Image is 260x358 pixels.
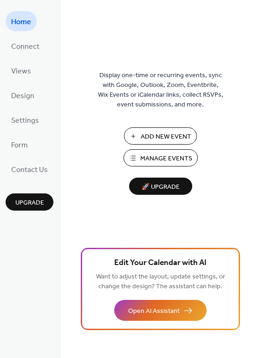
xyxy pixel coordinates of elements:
[135,181,187,193] span: 🚀 Upgrade
[6,110,45,130] a: Settings
[6,134,33,154] a: Form
[11,64,31,79] span: Views
[141,132,191,142] span: Add New Event
[15,198,44,208] span: Upgrade
[129,178,192,195] button: 🚀 Upgrade
[6,193,53,211] button: Upgrade
[11,138,28,152] span: Form
[6,60,37,80] a: Views
[114,257,207,270] span: Edit Your Calendar with AI
[6,36,45,56] a: Connect
[6,159,53,179] a: Contact Us
[11,15,31,29] span: Home
[11,113,39,128] span: Settings
[6,85,40,105] a: Design
[6,11,37,31] a: Home
[98,71,223,110] span: Display one-time or recurring events, sync with Google, Outlook, Zoom, Eventbrite, Wix Events or ...
[128,306,180,316] span: Open AI Assistant
[96,271,225,293] span: Want to adjust the layout, update settings, or change the design? The assistant can help.
[11,89,34,103] span: Design
[124,127,197,145] button: Add New Event
[140,154,192,164] span: Manage Events
[123,149,198,166] button: Manage Events
[11,163,48,177] span: Contact Us
[11,40,39,54] span: Connect
[114,300,207,321] button: Open AI Assistant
